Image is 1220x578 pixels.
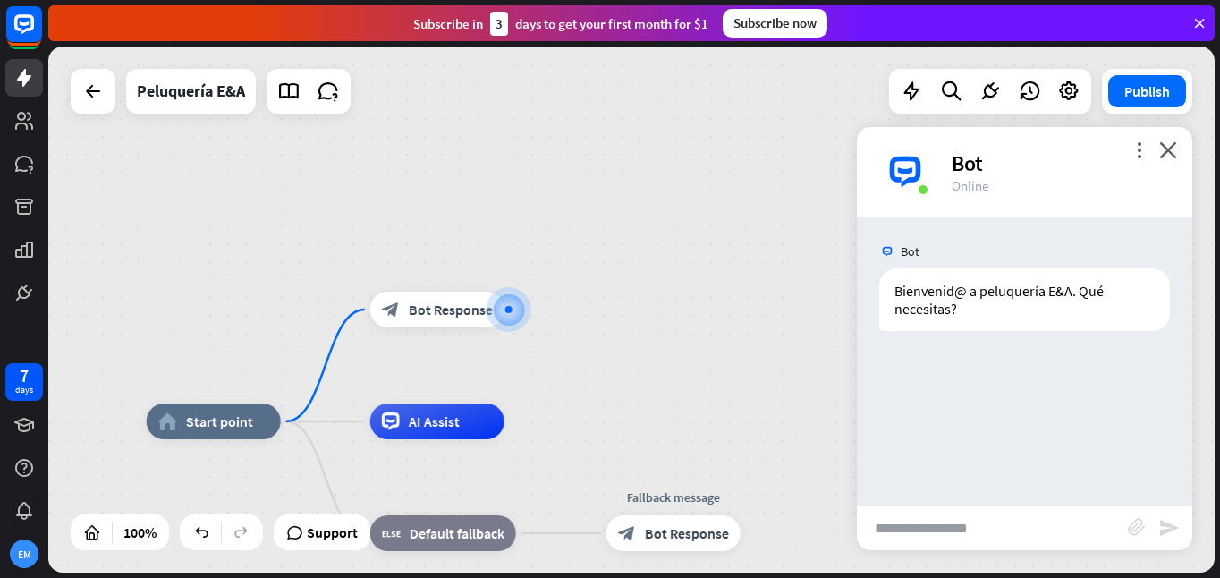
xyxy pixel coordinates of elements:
i: block_attachment [1128,518,1146,536]
button: Open LiveChat chat widget [14,7,68,61]
span: Bot Response [409,301,493,319]
div: Peluquería E&A [137,69,245,114]
i: block_bot_response [382,301,400,319]
div: Subscribe in days to get your first month for $1 [413,12,708,36]
div: Subscribe now [723,9,827,38]
a: 7 days [5,363,43,401]
span: Start point [186,412,253,430]
i: block_bot_response [618,524,636,542]
button: Publish [1108,75,1186,107]
i: block_fallback [382,524,401,542]
span: Bot [901,243,919,259]
span: AI Assist [409,412,460,430]
div: Fallback message [593,489,754,506]
div: days [15,384,33,396]
i: home_2 [158,412,177,430]
div: Bienvenid@ a peluquería E&A. Qué necesitas? [879,268,1170,331]
i: more_vert [1131,141,1148,158]
span: Default fallback [410,524,504,542]
i: send [1158,517,1180,539]
div: 7 [20,368,29,384]
div: Bot [952,149,1171,177]
div: 3 [490,12,508,36]
i: close [1159,141,1177,158]
div: Online [952,177,1171,194]
div: 100% [118,518,162,547]
span: Support [307,518,358,547]
span: Bot Response [645,524,729,542]
div: EM [10,540,38,568]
